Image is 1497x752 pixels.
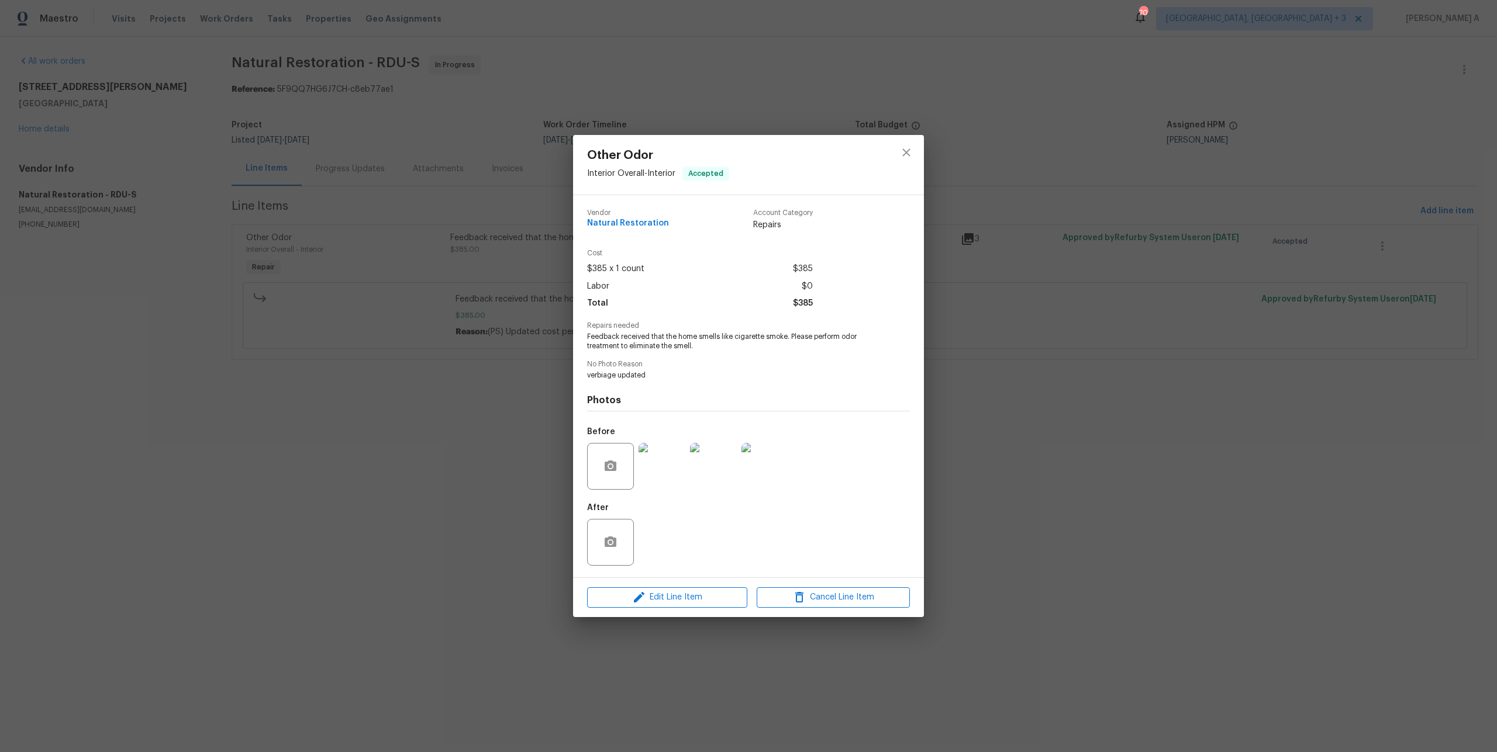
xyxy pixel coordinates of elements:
[587,504,609,512] h5: After
[753,219,813,231] span: Repairs
[587,361,910,368] span: No Photo Reason
[591,590,744,605] span: Edit Line Item
[587,149,729,162] span: Other Odor
[793,261,813,278] span: $385
[587,295,608,312] span: Total
[684,168,728,179] span: Accepted
[587,209,669,217] span: Vendor
[587,322,910,330] span: Repairs needed
[587,370,878,380] span: verbiage updated
[587,332,878,352] span: Feedback received that the home smells like cigarette smoke. Please perform odor treatment to eli...
[587,169,675,178] span: Interior Overall - Interior
[587,394,910,406] h4: Photos
[587,428,615,436] h5: Before
[760,590,906,605] span: Cancel Line Item
[587,261,644,278] span: $385 x 1 count
[757,587,910,608] button: Cancel Line Item
[587,278,609,295] span: Labor
[802,278,813,295] span: $0
[587,219,669,228] span: Natural Restoration
[587,249,813,257] span: Cost
[587,587,747,608] button: Edit Line Item
[1139,7,1147,19] div: 70
[892,138,920,167] button: close
[793,295,813,312] span: $385
[753,209,813,217] span: Account Category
